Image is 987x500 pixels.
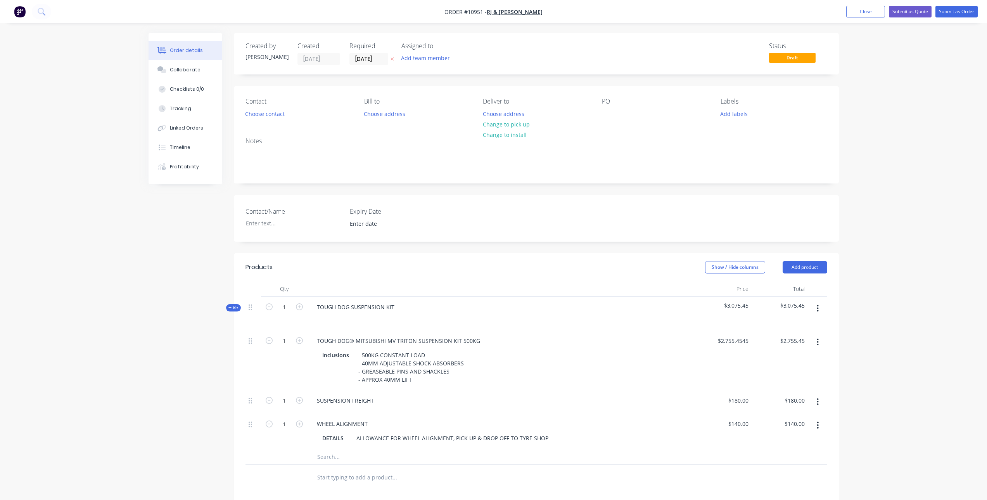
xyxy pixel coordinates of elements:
[889,6,932,17] button: Submit as Quote
[245,207,342,216] label: Contact/Name
[297,42,340,50] div: Created
[698,301,748,310] span: $3,075.45
[319,433,347,444] div: DETAILS
[344,218,441,230] input: Enter date
[311,335,486,346] div: TOUGH DOG® MITSUBISHI MV TRITON SUSPENSION KIT 500KG
[311,301,401,313] div: TOUGH DOG SUSPENSION KIT
[769,42,827,50] div: Status
[170,163,199,170] div: Profitability
[149,80,222,99] button: Checklists 0/0
[149,60,222,80] button: Collaborate
[752,281,808,297] div: Total
[149,99,222,118] button: Tracking
[149,157,222,176] button: Profitability
[487,8,543,16] a: RJ & [PERSON_NAME]
[695,281,752,297] div: Price
[261,281,308,297] div: Qty
[479,108,528,119] button: Choose address
[245,263,273,272] div: Products
[602,98,708,105] div: PO
[311,418,374,429] div: WHEEL ALIGNMENT
[846,6,885,17] button: Close
[170,125,203,131] div: Linked Orders
[755,301,805,310] span: $3,075.45
[350,433,551,444] div: - ALLOWANCE FOR WHEEL ALIGNMENT, PICK UP & DROP OFF TO TYRE SHOP
[479,130,531,140] button: Change to install
[364,98,470,105] div: Bill to
[355,349,467,385] div: - 500KG CONSTANT LOAD - 40MM ADJUSTABLE SHOCK ABSORBERS - GREASEABLE PINS AND SHACKLES - APPROX 4...
[769,53,816,62] span: Draft
[170,86,204,93] div: Checklists 0/0
[245,42,288,50] div: Created by
[721,98,827,105] div: Labels
[149,138,222,157] button: Timeline
[170,105,191,112] div: Tracking
[170,144,190,151] div: Timeline
[317,469,472,485] input: Start typing to add a product...
[149,118,222,138] button: Linked Orders
[705,261,765,273] button: Show / Hide columns
[401,53,454,63] button: Add team member
[444,8,487,16] span: Order #10951 -
[226,304,241,311] button: Kit
[14,6,26,17] img: Factory
[149,41,222,60] button: Order details
[245,53,288,61] div: [PERSON_NAME]
[935,6,978,17] button: Submit as Order
[483,98,589,105] div: Deliver to
[360,108,410,119] button: Choose address
[317,449,472,464] input: Search...
[245,137,827,145] div: Notes
[350,207,447,216] label: Expiry Date
[397,53,454,63] button: Add team member
[170,47,203,54] div: Order details
[319,349,352,361] div: Inclusions
[349,42,392,50] div: Required
[311,395,380,406] div: SUSPENSION FREIGHT
[245,98,352,105] div: Contact
[401,42,479,50] div: Assigned to
[716,108,752,119] button: Add labels
[479,119,534,130] button: Change to pick up
[241,108,289,119] button: Choose contact
[228,305,239,311] span: Kit
[783,261,827,273] button: Add product
[170,66,201,73] div: Collaborate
